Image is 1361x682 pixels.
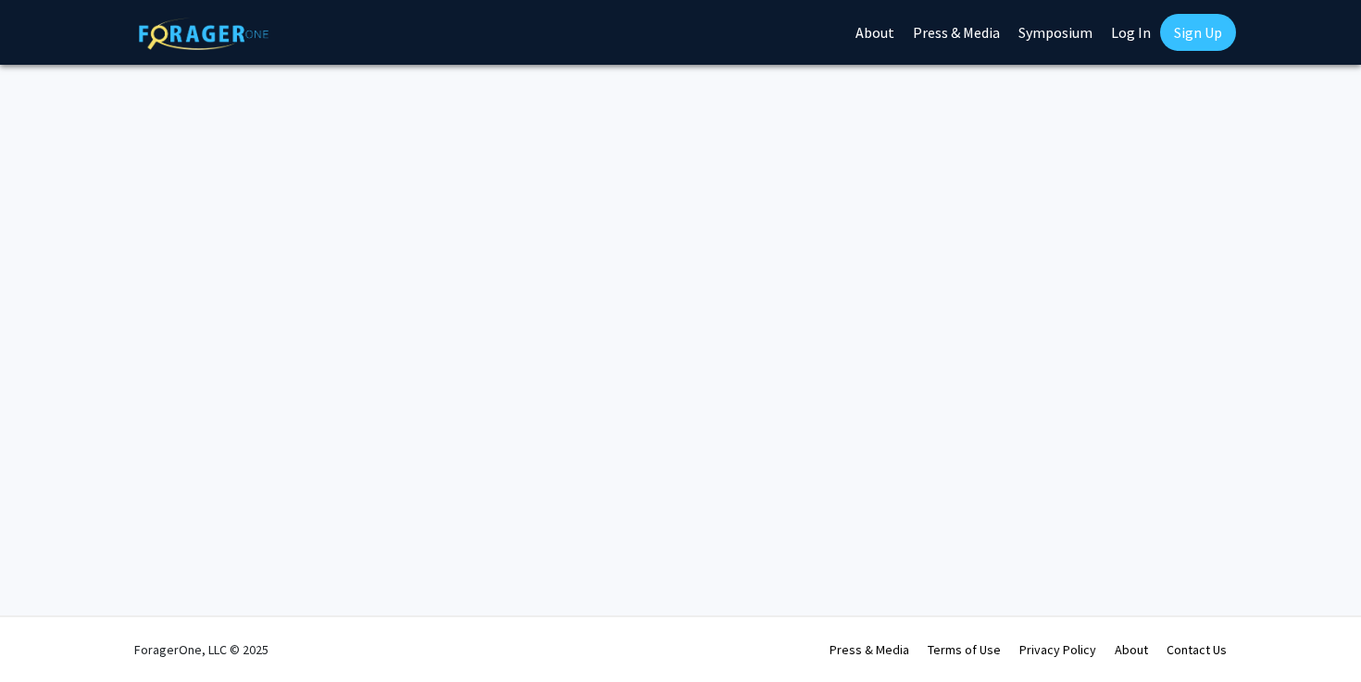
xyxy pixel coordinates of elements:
div: ForagerOne, LLC © 2025 [134,617,268,682]
img: ForagerOne Logo [139,18,268,50]
a: Sign Up [1160,14,1236,51]
a: Privacy Policy [1019,641,1096,658]
a: Contact Us [1167,641,1227,658]
a: About [1115,641,1148,658]
a: Terms of Use [928,641,1001,658]
a: Press & Media [830,641,909,658]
